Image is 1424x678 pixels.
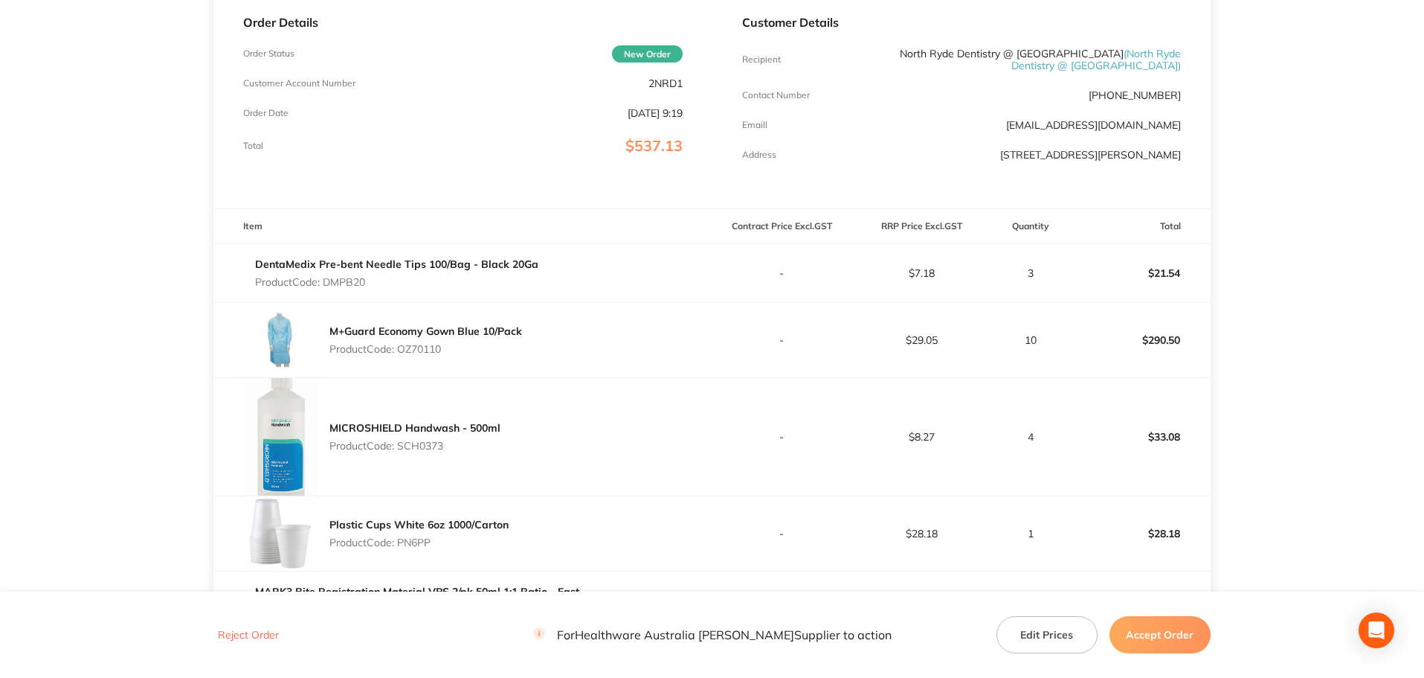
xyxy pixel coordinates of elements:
p: North Ryde Dentistry @ [GEOGRAPHIC_DATA] [888,48,1181,71]
p: Emaill [742,120,767,130]
a: MICROSHIELD Handwash - 500ml [329,421,500,435]
p: Address [742,150,776,160]
a: Plastic Cups White 6oz 1000/Carton [329,518,509,531]
p: 4 [992,431,1070,443]
p: 3 [992,267,1070,279]
p: [STREET_ADDRESS][PERSON_NAME] [1000,149,1181,161]
th: Contract Price Excl. GST [712,209,852,244]
p: $7.18 [852,267,990,279]
p: - [713,528,851,540]
p: - [713,267,851,279]
p: $28.18 [1072,516,1210,551]
p: For Healthware Australia [PERSON_NAME] Supplier to action [533,628,892,642]
p: Product Code: SCH0373 [329,440,500,452]
p: 2NRD1 [648,77,683,89]
p: [PHONE_NUMBER] [1089,89,1181,101]
p: Customer Details [742,16,1181,29]
img: ZmZ4cm5vOA [243,496,318,571]
p: $50.91 [1072,583,1210,618]
a: M+Guard Economy Gown Blue 10/Pack [329,324,522,338]
p: 1 [992,528,1070,540]
img: MDZyOWVpeQ [243,303,318,377]
span: ( North Ryde Dentistry @ [GEOGRAPHIC_DATA] ) [1011,47,1181,72]
p: Order Status [243,48,294,59]
a: MARK3 Bite Registration Material VPS 2/pk 50ml 1:1 Ratio - Fast [255,585,579,598]
span: New Order [612,45,683,63]
span: $537.13 [625,136,683,155]
th: RRP Price Excl. GST [851,209,991,244]
p: - [713,334,851,346]
p: Order Details [243,16,682,29]
p: $33.08 [1072,419,1210,455]
p: $29.05 [852,334,990,346]
a: DentaMedix Pre-bent Needle Tips 100/Bag - Black 20Ga [255,258,538,271]
p: Order Date [243,108,289,118]
p: $8.27 [852,431,990,443]
p: $290.50 [1072,322,1210,358]
p: Contact Number [742,90,810,100]
p: Product Code: OZ70110 [329,343,522,355]
th: Total [1071,209,1211,244]
button: Accept Order [1109,616,1211,653]
p: Product Code: DMPB20 [255,276,538,288]
a: [EMAIL_ADDRESS][DOMAIN_NAME] [1006,118,1181,132]
p: Total [243,141,263,151]
p: Recipient [742,54,781,65]
p: [DATE] 9:19 [628,107,683,119]
button: Edit Prices [996,616,1098,653]
th: Quantity [991,209,1071,244]
p: Customer Account Number [243,78,355,89]
p: 10 [992,334,1070,346]
p: $21.54 [1072,255,1210,291]
div: Open Intercom Messenger [1359,613,1394,648]
p: - [713,431,851,443]
p: Product Code: PN6PP [329,537,509,549]
th: Item [213,209,712,244]
p: $28.18 [852,528,990,540]
button: Reject Order [213,629,283,642]
img: amVnYXNwdg [243,378,318,496]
